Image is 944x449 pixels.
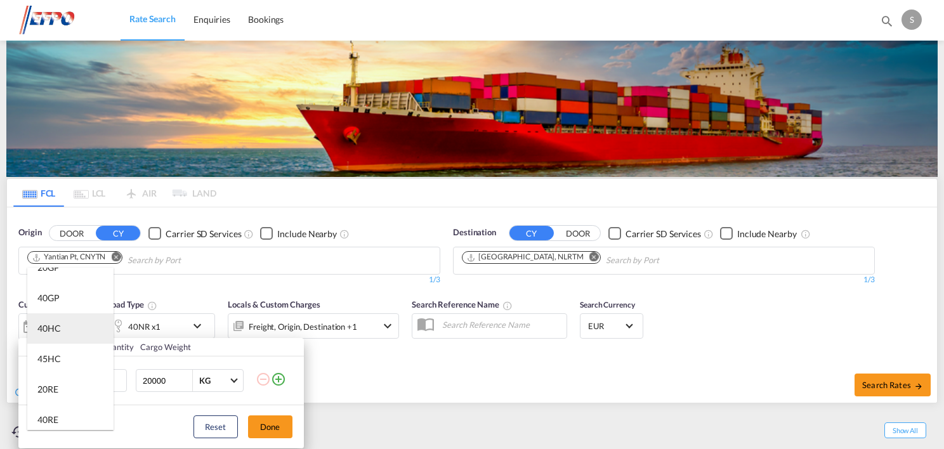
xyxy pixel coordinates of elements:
[37,322,61,335] div: 40HC
[37,292,60,304] div: 40GP
[37,261,60,274] div: 20GP
[37,413,58,426] div: 40RE
[37,353,61,365] div: 45HC
[37,383,58,396] div: 20RE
